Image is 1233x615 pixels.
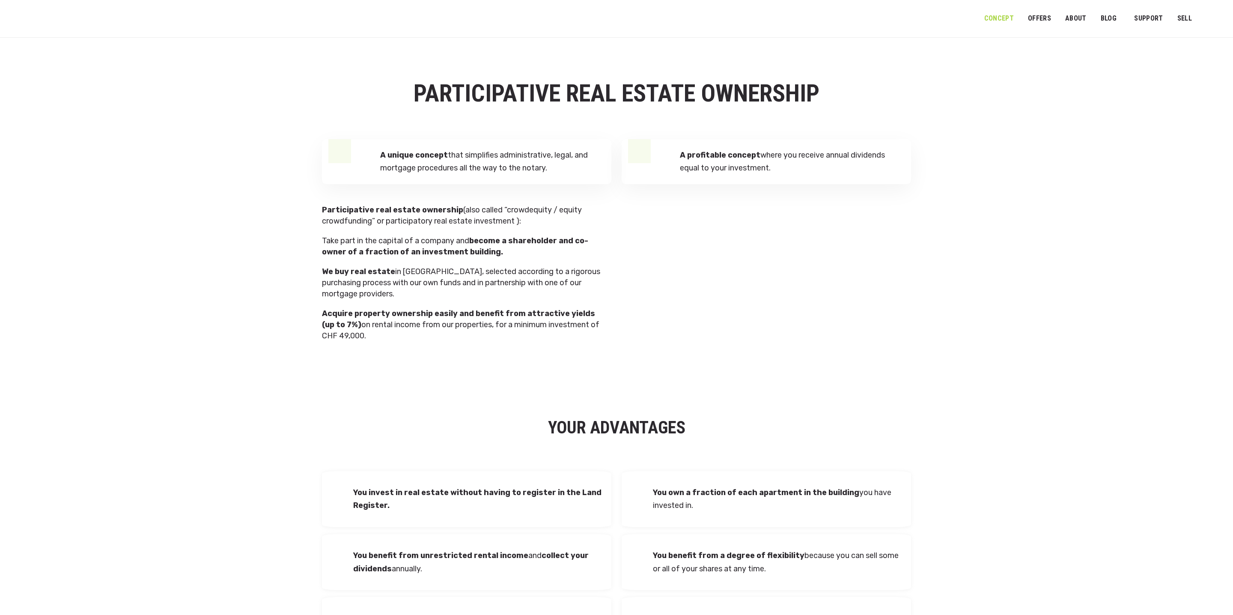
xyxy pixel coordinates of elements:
strong: become a shareholder and co-owner of a fraction of an investment building. [322,236,588,257]
p: (also called “crowdequity / equity crowdfunding” or participatory real estate investment ): [322,204,603,227]
strong: You benefit from unrestricted rental income [353,551,528,560]
a: Support [1129,9,1168,28]
strong: collect your dividends [353,551,589,573]
a: Concept [979,9,1019,28]
strong: A unique concept [380,150,448,160]
img: English [1209,16,1217,21]
strong: A profitable concept [680,150,760,160]
p: because you can sell some or all of your shares at any time. [653,549,902,575]
p: in [GEOGRAPHIC_DATA], selected according to a rigorous purchasing process with our own funds and ... [322,266,603,299]
img: concept-banner [622,204,911,370]
p: and annually. [353,549,603,575]
strong: We buy real estate [322,267,395,276]
p: you have invested in. [653,486,902,512]
strong: You invest in real estate without [353,488,482,497]
img: Logo [13,9,79,31]
strong: You benefit from a degree of flexibility [653,551,804,560]
a: Switch to [1204,10,1223,27]
p: where you receive annual dividends equal to your investment. [680,149,902,175]
img: icon-box-check [331,494,342,506]
p: Take part in the capital of a company and [322,235,603,257]
a: ABOUT [1060,9,1092,28]
nav: Primary menu [984,8,1220,29]
p: that simplifies administrative, legal, and mortgage procedures all the way to the notary. [380,149,602,175]
strong: Acquire property ownership easily and benefit from attractive yields (up to 7%) [322,309,595,329]
strong: You own a fraction of each apartment in the building [653,488,859,497]
strong: Participative real estate ownership [322,205,463,215]
img: icon-box-check [331,557,342,569]
a: Sell [1171,9,1197,28]
img: icon-box-check [630,557,642,569]
a: OFFERS [1022,9,1057,28]
a: Blog [1095,9,1123,28]
h1: PARTICIPATIVE REAL ESTATE OWNERSHIP [322,81,911,107]
h2: YOUR ADVANTAGES [322,417,911,439]
p: on rental income from our properties, for a minimum investment of CHF 49,000. [322,308,603,341]
img: icon-box-check [630,494,642,506]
